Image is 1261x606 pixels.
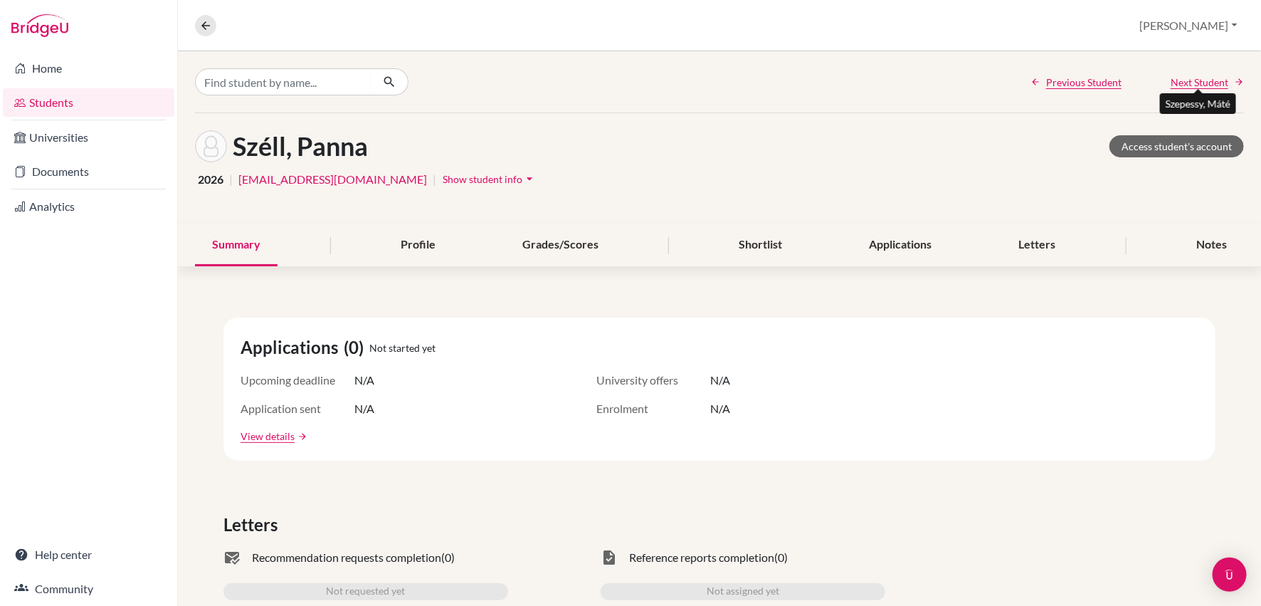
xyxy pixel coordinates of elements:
div: Notes [1179,224,1244,266]
button: Show student infoarrow_drop_down [442,168,537,190]
span: (0) [344,335,369,360]
a: Next Student [1171,75,1244,90]
span: N/A [710,400,730,417]
span: Application sent [241,400,354,417]
a: Help center [3,540,174,569]
h1: Széll, Panna [233,131,368,162]
span: (0) [774,549,788,566]
span: | [433,171,436,188]
span: (0) [441,549,455,566]
span: Applications [241,335,344,360]
img: Panna Széll's avatar [195,130,227,162]
a: Documents [3,157,174,186]
input: Find student by name... [195,68,371,95]
a: Previous Student [1030,75,1122,90]
span: Not started yet [369,340,436,355]
a: Students [3,88,174,117]
a: arrow_forward [295,432,307,442]
a: Home [3,54,174,83]
span: Previous Student [1046,75,1122,90]
span: Upcoming deadline [241,372,354,389]
div: Shortlist [722,224,800,266]
a: Analytics [3,192,174,221]
span: | [229,171,233,188]
span: task [601,549,618,566]
a: Access student's account [1109,135,1244,157]
span: N/A [354,400,374,417]
div: Letters [1002,224,1073,266]
span: Next Student [1171,75,1228,90]
img: Bridge-U [11,14,68,37]
a: [EMAIL_ADDRESS][DOMAIN_NAME] [238,171,427,188]
span: Not requested yet [327,583,406,600]
button: [PERSON_NAME] [1134,12,1244,39]
span: N/A [354,372,374,389]
i: arrow_drop_down [522,172,537,186]
div: Open Intercom Messenger [1213,558,1247,592]
div: Applications [853,224,949,266]
span: N/A [710,372,730,389]
span: mark_email_read [223,549,241,566]
span: Not assigned yet [707,583,779,600]
div: Szepessy, Máté [1160,93,1236,114]
span: Recommendation requests completion [252,549,441,566]
span: 2026 [198,171,223,188]
span: University offers [596,372,710,389]
span: Show student info [443,173,522,185]
div: Summary [195,224,278,266]
div: Grades/Scores [505,224,616,266]
span: Enrolment [596,400,710,417]
a: View details [241,429,295,444]
span: Letters [223,512,283,538]
span: Reference reports completion [629,549,774,566]
a: Community [3,575,174,603]
div: Profile [384,224,453,266]
a: Universities [3,123,174,152]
